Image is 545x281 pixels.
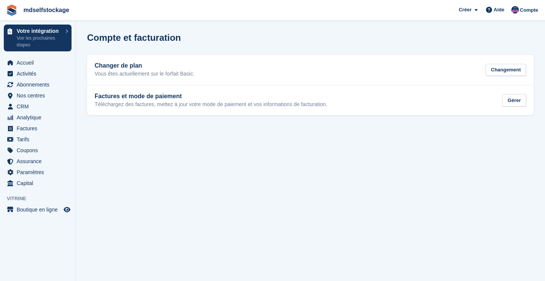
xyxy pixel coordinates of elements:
span: CRM [17,101,62,112]
h2: Changer de plan [95,62,195,69]
a: menu [4,57,72,68]
span: Capital [17,178,62,188]
span: Vitrine [7,195,75,202]
span: Activités [17,68,62,79]
a: menu [4,112,72,123]
a: menu [4,123,72,134]
a: Changer de plan Vous êtes actuellement sur le forfait Basic. Changement [87,55,534,85]
span: Créer [459,6,472,14]
span: Coupons [17,145,62,156]
span: Tarifs [17,134,62,145]
a: menu [4,204,72,215]
h2: Factures et mode de paiement [95,93,327,100]
span: Abonnements [17,79,62,90]
a: menu [4,156,72,167]
img: stora-icon-8386f47178a22dfd0bd8f6a31ec36ba5ce8667c1dd55bd0f319d3a0aa187defe.svg [6,5,17,16]
span: Compte [520,6,538,14]
p: Vous êtes actuellement sur le forfait Basic. [95,71,195,77]
a: menu [4,101,72,112]
span: Nos centres [17,90,62,101]
h1: Compte et facturation [87,32,181,43]
span: Factures [17,123,62,134]
p: Votre intégration [17,28,62,34]
div: Gérer [502,94,526,107]
a: menu [4,79,72,90]
span: Aide [494,6,504,14]
a: menu [4,90,72,101]
span: Analytique [17,112,62,123]
a: mdselfstockage [20,4,72,16]
span: Boutique en ligne [17,204,62,215]
a: menu [4,145,72,156]
a: Votre intégration Voir les prochaines étapes [4,25,72,51]
p: Téléchargez des factures, mettez à jour votre mode de paiement et vos informations de facturation. [95,101,327,108]
span: Paramètres [17,167,62,178]
a: Boutique d'aperçu [62,205,72,214]
a: Factures et mode de paiement Téléchargez des factures, mettez à jour votre mode de paiement et vo... [87,85,534,116]
a: menu [4,167,72,178]
p: Voir les prochaines étapes [17,35,62,48]
a: menu [4,178,72,188]
a: menu [4,134,72,145]
a: menu [4,68,72,79]
span: Accueil [17,57,62,68]
div: Changement [486,64,526,76]
img: Melvin Dabonneville [511,6,519,14]
span: Assurance [17,156,62,167]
